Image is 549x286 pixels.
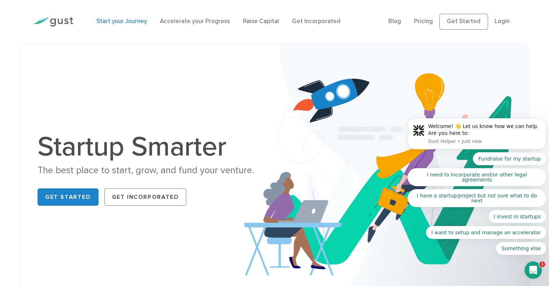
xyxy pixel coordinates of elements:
a: Get Incorporated [292,18,340,25]
a: Get Started [439,14,488,30]
a: Get Incorporated [104,188,187,206]
a: Pricing [414,18,433,25]
iframe: Intercom notifications message [405,26,549,266]
iframe: Intercom live chat [524,261,542,279]
a: Get Started [38,188,99,206]
span: 1 [539,261,545,267]
h1: Startup Smarter [38,133,269,161]
img: Gust Logo [33,17,73,27]
a: Blog [388,18,401,25]
a: Login [494,18,510,25]
a: Start your Journey [96,18,147,25]
a: Accelerate your Progress [160,18,230,25]
a: Raise Capital [243,18,279,25]
div: The best place to start, grow, and fund your venture. [38,164,269,177]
